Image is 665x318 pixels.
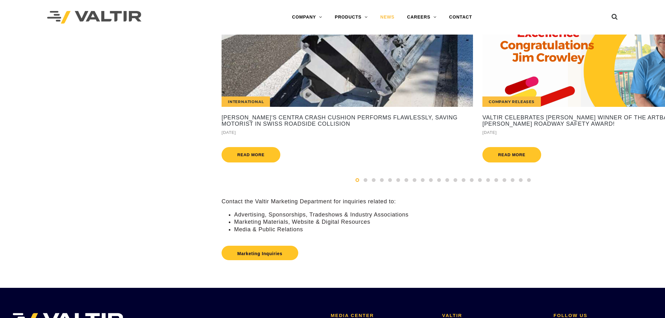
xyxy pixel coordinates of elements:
[222,115,473,127] a: [PERSON_NAME]'s CENTRA Crash Cushion Performs Flawlessly, Saving Motorist in Swiss Roadside Colli...
[222,147,280,162] a: Read more
[443,11,478,24] a: CONTACT
[286,11,328,24] a: COMPANY
[482,96,541,107] div: Company Releases
[482,147,541,162] a: Read more
[328,11,374,24] a: PRODUCTS
[222,129,473,136] div: [DATE]
[222,246,298,260] a: Marketing Inquiries
[234,226,665,233] li: Media & Public Relations
[47,11,141,24] img: Valtir
[401,11,443,24] a: CAREERS
[234,211,665,218] li: Advertising, Sponsorships, Tradeshows & Industry Associations
[222,198,665,205] p: Contact the Valtir Marketing Department for inquiries related to:
[222,96,270,107] div: International
[374,11,401,24] a: NEWS
[234,218,665,226] li: Marketing Materials, Website & Digital Resources
[222,35,473,107] a: International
